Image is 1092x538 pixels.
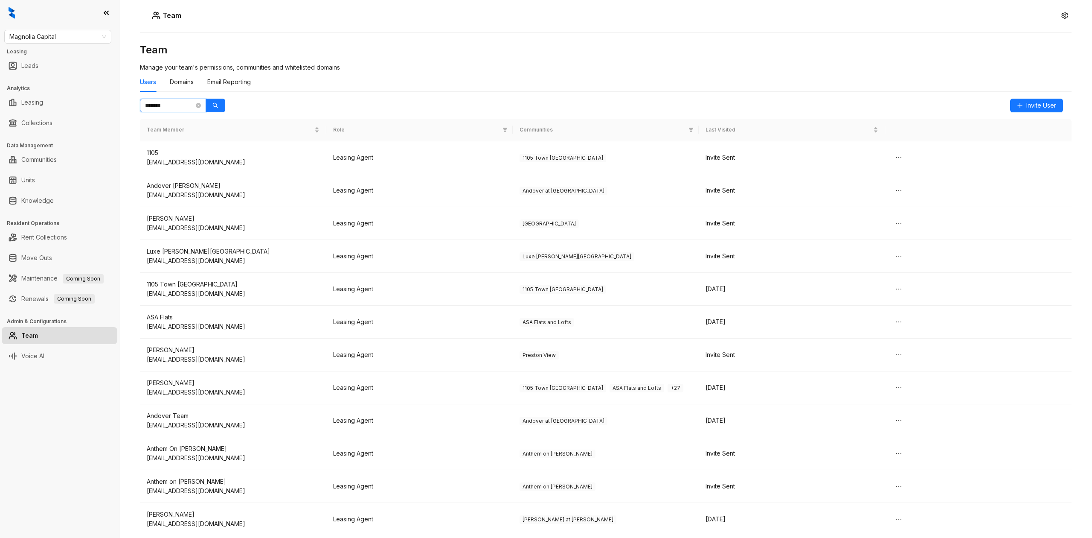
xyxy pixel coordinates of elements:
li: Leads [2,57,117,74]
span: 1105 Town [GEOGRAPHIC_DATA] [520,384,606,392]
span: ellipsis [895,483,902,490]
div: [DATE] [706,383,878,392]
div: ASA Flats [147,313,319,322]
li: Collections [2,114,117,132]
div: [EMAIL_ADDRESS][DOMAIN_NAME] [147,158,319,167]
li: Renewals [2,290,117,307]
div: [EMAIL_ADDRESS][DOMAIN_NAME] [147,486,319,496]
a: Communities [21,151,57,168]
span: ellipsis [895,154,902,161]
td: Leasing Agent [326,207,513,240]
div: [PERSON_NAME] [147,378,319,388]
div: Email Reporting [207,77,251,87]
img: logo [9,7,15,19]
li: Communities [2,151,117,168]
span: Anthem on [PERSON_NAME] [520,482,595,491]
div: [EMAIL_ADDRESS][DOMAIN_NAME] [147,355,319,364]
span: filter [501,124,509,136]
h3: Resident Operations [7,219,119,227]
a: Rent Collections [21,229,67,246]
span: [PERSON_NAME] at [PERSON_NAME] [520,515,616,524]
span: ellipsis [895,319,902,325]
div: [DATE] [706,284,878,294]
a: Knowledge [21,192,54,209]
button: Invite User [1010,99,1063,112]
div: [EMAIL_ADDRESS][DOMAIN_NAME] [147,519,319,529]
span: ellipsis [895,417,902,424]
div: [EMAIL_ADDRESS][DOMAIN_NAME] [147,322,319,331]
span: Coming Soon [63,274,104,284]
a: RenewalsComing Soon [21,290,95,307]
li: Team [2,327,117,344]
h3: Leasing [7,48,119,56]
span: filter [688,127,694,132]
div: 1105 Town [GEOGRAPHIC_DATA] [147,280,319,289]
td: Leasing Agent [326,470,513,503]
div: Luxe [PERSON_NAME][GEOGRAPHIC_DATA] [147,247,319,256]
div: Domains [170,77,194,87]
div: [EMAIL_ADDRESS][DOMAIN_NAME] [147,190,319,200]
div: Andover Team [147,411,319,421]
h3: Admin & Configurations [7,318,119,325]
div: Invite Sent [706,449,878,458]
a: Collections [21,114,52,132]
span: 1105 Town [GEOGRAPHIC_DATA] [520,285,606,294]
div: [PERSON_NAME] [147,214,319,223]
span: close-circle [196,103,201,108]
li: Knowledge [2,192,117,209]
td: Leasing Agent [326,240,513,273]
div: [DATE] [706,515,878,524]
span: Communities [520,126,685,134]
h3: Team [140,43,1072,57]
span: + 27 [668,384,683,392]
div: [EMAIL_ADDRESS][DOMAIN_NAME] [147,421,319,430]
div: Invite Sent [706,186,878,195]
span: ellipsis [895,450,902,457]
div: [PERSON_NAME] [147,345,319,355]
td: Leasing Agent [326,503,513,536]
td: Leasing Agent [326,437,513,470]
a: Units [21,172,35,189]
span: filter [687,124,695,136]
img: Users [152,11,160,20]
span: ASA Flats and Lofts [520,318,574,327]
span: setting [1061,12,1068,19]
a: Voice AI [21,348,44,365]
span: plus [1017,102,1023,108]
th: Last Visited [699,119,885,141]
td: Leasing Agent [326,404,513,437]
span: search [212,102,218,108]
span: Role [333,126,499,134]
div: [EMAIL_ADDRESS][DOMAIN_NAME] [147,453,319,463]
div: Andover [PERSON_NAME] [147,181,319,190]
td: Leasing Agent [326,371,513,404]
div: Invite Sent [706,251,878,261]
th: Role [326,119,513,141]
span: ellipsis [895,286,902,292]
div: Anthem on [PERSON_NAME] [147,477,319,486]
div: [EMAIL_ADDRESS][DOMAIN_NAME] [147,388,319,397]
div: 1105 [147,148,319,158]
div: Invite Sent [706,153,878,162]
span: ellipsis [895,516,902,523]
span: Last Visited [706,126,871,134]
h3: Data Management [7,142,119,149]
li: Move Outs [2,249,117,266]
div: [DATE] [706,416,878,425]
span: ellipsis [895,220,902,227]
div: [PERSON_NAME] [147,510,319,519]
span: Manage your team's permissions, communities and whitelisted domains [140,64,340,71]
span: Anthem on [PERSON_NAME] [520,450,595,458]
div: [DATE] [706,317,878,327]
span: Andover at [GEOGRAPHIC_DATA] [520,187,607,195]
div: [EMAIL_ADDRESS][DOMAIN_NAME] [147,289,319,298]
span: filter [502,127,508,132]
div: Invite Sent [706,482,878,491]
span: 1105 Town [GEOGRAPHIC_DATA] [520,154,606,162]
div: Invite Sent [706,219,878,228]
span: Magnolia Capital [9,30,106,43]
span: ellipsis [895,253,902,260]
a: Move Outs [21,249,52,266]
h5: Team [160,10,181,20]
td: Leasing Agent [326,339,513,371]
